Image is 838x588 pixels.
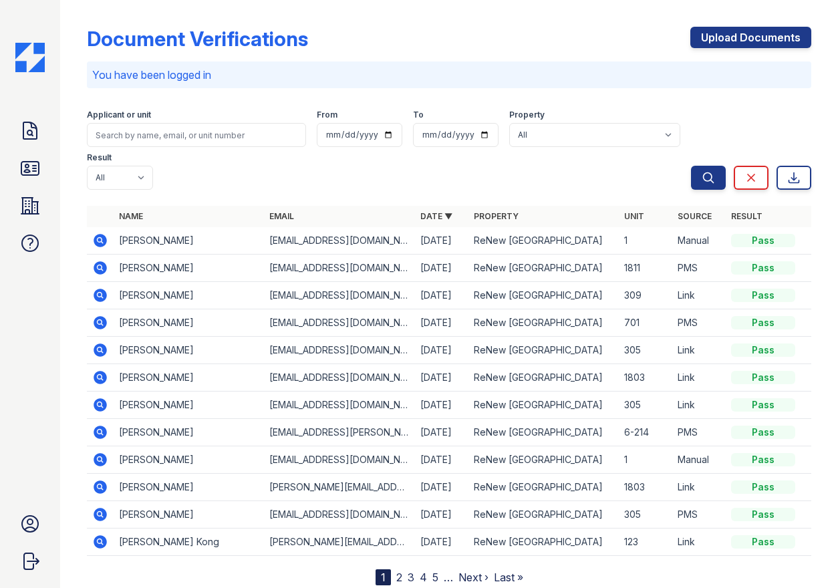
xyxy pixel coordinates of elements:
[317,110,337,120] label: From
[468,227,619,255] td: ReNew [GEOGRAPHIC_DATA]
[690,27,811,48] a: Upload Documents
[731,371,795,384] div: Pass
[468,337,619,364] td: ReNew [GEOGRAPHIC_DATA]
[672,474,726,501] td: Link
[619,282,672,309] td: 309
[87,123,306,147] input: Search by name, email, or unit number
[114,227,264,255] td: [PERSON_NAME]
[264,529,414,556] td: [PERSON_NAME][EMAIL_ADDRESS][DOMAIN_NAME]
[731,316,795,329] div: Pass
[415,309,468,337] td: [DATE]
[415,227,468,255] td: [DATE]
[264,227,414,255] td: [EMAIL_ADDRESS][DOMAIN_NAME]
[114,309,264,337] td: [PERSON_NAME]
[415,446,468,474] td: [DATE]
[114,501,264,529] td: [PERSON_NAME]
[415,529,468,556] td: [DATE]
[264,309,414,337] td: [EMAIL_ADDRESS][DOMAIN_NAME]
[619,227,672,255] td: 1
[672,309,726,337] td: PMS
[444,569,453,585] span: …
[114,282,264,309] td: [PERSON_NAME]
[494,571,523,584] a: Last »
[672,337,726,364] td: Link
[619,529,672,556] td: 123
[672,529,726,556] td: Link
[114,419,264,446] td: [PERSON_NAME]
[731,453,795,466] div: Pass
[672,419,726,446] td: PMS
[87,27,308,51] div: Document Verifications
[114,337,264,364] td: [PERSON_NAME]
[731,508,795,521] div: Pass
[92,67,806,83] p: You have been logged in
[468,501,619,529] td: ReNew [GEOGRAPHIC_DATA]
[264,419,414,446] td: [EMAIL_ADDRESS][PERSON_NAME][DOMAIN_NAME]
[87,110,151,120] label: Applicant or unit
[468,529,619,556] td: ReNew [GEOGRAPHIC_DATA]
[468,474,619,501] td: ReNew [GEOGRAPHIC_DATA]
[264,392,414,419] td: [EMAIL_ADDRESS][DOMAIN_NAME]
[731,398,795,412] div: Pass
[672,392,726,419] td: Link
[468,255,619,282] td: ReNew [GEOGRAPHIC_DATA]
[474,211,519,221] a: Property
[672,446,726,474] td: Manual
[619,501,672,529] td: 305
[114,529,264,556] td: [PERSON_NAME] Kong
[87,152,112,163] label: Result
[264,364,414,392] td: [EMAIL_ADDRESS][DOMAIN_NAME]
[264,474,414,501] td: [PERSON_NAME][EMAIL_ADDRESS][DOMAIN_NAME]
[119,211,143,221] a: Name
[432,571,438,584] a: 5
[114,364,264,392] td: [PERSON_NAME]
[15,43,45,72] img: CE_Icon_Blue-c292c112584629df590d857e76928e9f676e5b41ef8f769ba2f05ee15b207248.png
[415,392,468,419] td: [DATE]
[114,474,264,501] td: [PERSON_NAME]
[376,569,391,585] div: 1
[672,364,726,392] td: Link
[624,211,644,221] a: Unit
[114,446,264,474] td: [PERSON_NAME]
[114,392,264,419] td: [PERSON_NAME]
[468,446,619,474] td: ReNew [GEOGRAPHIC_DATA]
[264,255,414,282] td: [EMAIL_ADDRESS][DOMAIN_NAME]
[468,419,619,446] td: ReNew [GEOGRAPHIC_DATA]
[468,392,619,419] td: ReNew [GEOGRAPHIC_DATA]
[396,571,402,584] a: 2
[415,255,468,282] td: [DATE]
[672,227,726,255] td: Manual
[415,337,468,364] td: [DATE]
[509,110,545,120] label: Property
[415,501,468,529] td: [DATE]
[619,255,672,282] td: 1811
[413,110,424,120] label: To
[408,571,414,584] a: 3
[672,501,726,529] td: PMS
[415,364,468,392] td: [DATE]
[678,211,712,221] a: Source
[264,446,414,474] td: [EMAIL_ADDRESS][DOMAIN_NAME]
[415,419,468,446] td: [DATE]
[731,289,795,302] div: Pass
[264,501,414,529] td: [EMAIL_ADDRESS][DOMAIN_NAME]
[114,255,264,282] td: [PERSON_NAME]
[731,234,795,247] div: Pass
[619,419,672,446] td: 6-214
[731,261,795,275] div: Pass
[731,480,795,494] div: Pass
[619,446,672,474] td: 1
[420,211,452,221] a: Date ▼
[731,211,762,221] a: Result
[672,282,726,309] td: Link
[269,211,294,221] a: Email
[619,474,672,501] td: 1803
[420,571,427,584] a: 4
[468,364,619,392] td: ReNew [GEOGRAPHIC_DATA]
[264,337,414,364] td: [EMAIL_ADDRESS][DOMAIN_NAME]
[619,337,672,364] td: 305
[731,426,795,439] div: Pass
[619,364,672,392] td: 1803
[731,343,795,357] div: Pass
[458,571,488,584] a: Next ›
